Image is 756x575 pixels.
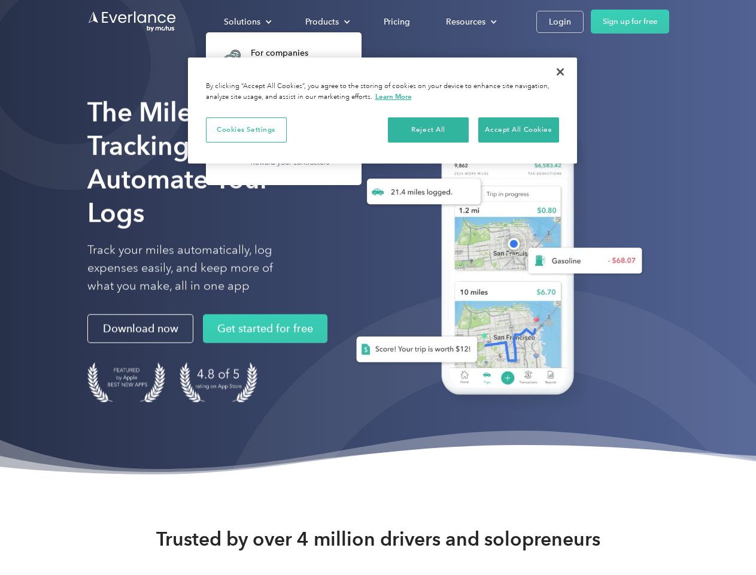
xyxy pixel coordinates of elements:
a: Login [536,11,584,33]
a: Go to homepage [87,10,177,33]
div: Solutions [212,11,281,32]
button: Accept All Cookies [478,117,559,143]
div: Products [305,14,339,29]
img: Everlance, mileage tracker app, expense tracking app [337,114,652,413]
a: Pricing [372,11,422,32]
div: Solutions [224,14,260,29]
a: Get started for free [203,314,327,343]
strong: Trusted by over 4 million drivers and solopreneurs [156,527,600,551]
a: Sign up for free [591,10,669,34]
a: More information about your privacy, opens in a new tab [375,92,412,101]
a: For companiesEasy vehicle reimbursements [212,40,352,78]
div: Resources [434,11,506,32]
button: Close [547,59,573,85]
a: Download now [87,314,193,343]
img: 4.9 out of 5 stars on the app store [180,362,257,402]
div: Login [549,14,571,29]
button: Reject All [388,117,469,143]
div: By clicking “Accept All Cookies”, you agree to the storing of cookies on your device to enhance s... [206,81,559,102]
button: Cookies Settings [206,117,287,143]
nav: Solutions [206,32,362,185]
div: Privacy [188,57,577,164]
div: Pricing [384,14,410,29]
p: Track your miles automatically, log expenses easily, and keep more of what you make, all in one app [87,241,301,295]
div: Resources [446,14,485,29]
div: Cookie banner [188,57,577,164]
div: For companies [251,47,346,59]
img: Badge for Featured by Apple Best New Apps [87,362,165,402]
div: Products [293,11,360,32]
